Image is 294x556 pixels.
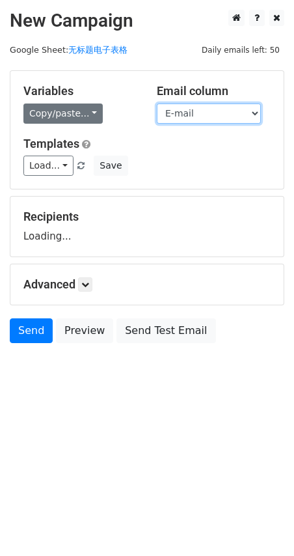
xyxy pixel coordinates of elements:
a: 无标题电子表格 [68,45,127,55]
h5: Advanced [23,277,271,292]
h2: New Campaign [10,10,284,32]
a: Templates [23,137,79,150]
a: Send Test Email [116,318,215,343]
a: Preview [56,318,113,343]
small: Google Sheet: [10,45,127,55]
button: Save [94,156,127,176]
h5: Recipients [23,210,271,224]
a: Load... [23,156,73,176]
a: Daily emails left: 50 [197,45,284,55]
a: Copy/paste... [23,104,103,124]
a: Send [10,318,53,343]
h5: Email column [157,84,271,98]
div: Loading... [23,210,271,243]
h5: Variables [23,84,137,98]
span: Daily emails left: 50 [197,43,284,57]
